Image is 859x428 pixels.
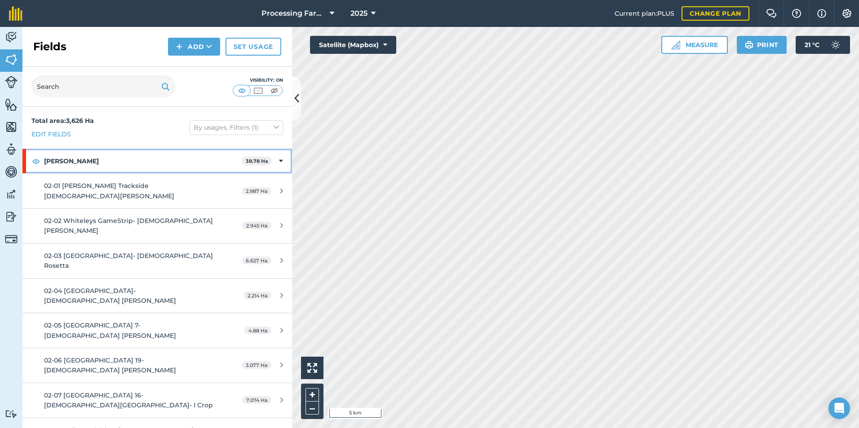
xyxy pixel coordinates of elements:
button: Satellite (Mapbox) [310,36,396,54]
span: 21 ° C [805,36,819,54]
a: 02-04 [GEOGRAPHIC_DATA]- [DEMOGRAPHIC_DATA] [PERSON_NAME]2.214 Ha [22,279,292,313]
img: svg+xml;base64,PHN2ZyB4bWxucz0iaHR0cDovL3d3dy53My5vcmcvMjAwMC9zdmciIHdpZHRoPSIxOSIgaGVpZ2h0PSIyNC... [161,81,170,92]
img: svg+xml;base64,PHN2ZyB4bWxucz0iaHR0cDovL3d3dy53My5vcmcvMjAwMC9zdmciIHdpZHRoPSI1MCIgaGVpZ2h0PSI0MC... [269,86,280,95]
img: fieldmargin Logo [9,6,22,21]
img: svg+xml;base64,PD94bWwgdmVyc2lvbj0iMS4wIiBlbmNvZGluZz0idXRmLTgiPz4KPCEtLSBHZW5lcmF0b3I6IEFkb2JlIE... [5,210,18,223]
button: 21 °C [796,36,850,54]
img: svg+xml;base64,PD94bWwgdmVyc2lvbj0iMS4wIiBlbmNvZGluZz0idXRmLTgiPz4KPCEtLSBHZW5lcmF0b3I6IEFkb2JlIE... [827,36,845,54]
button: Measure [661,36,728,54]
img: Ruler icon [671,40,680,49]
strong: Total area : 3,626 Ha [31,117,94,125]
span: 3.077 Ha [242,361,271,369]
span: Processing Farms [261,8,326,19]
img: svg+xml;base64,PD94bWwgdmVyc2lvbj0iMS4wIiBlbmNvZGluZz0idXRmLTgiPz4KPCEtLSBHZW5lcmF0b3I6IEFkb2JlIE... [5,165,18,179]
span: 02-05 [GEOGRAPHIC_DATA] 7- [DEMOGRAPHIC_DATA] [PERSON_NAME] [44,321,176,339]
img: A cog icon [841,9,852,18]
span: 02-07 [GEOGRAPHIC_DATA] 16- [DEMOGRAPHIC_DATA][GEOGRAPHIC_DATA]- I Crop [44,391,213,409]
span: 02-01 [PERSON_NAME] Trackside [DEMOGRAPHIC_DATA][PERSON_NAME] [44,182,174,200]
a: 02-06 [GEOGRAPHIC_DATA] 19- [DEMOGRAPHIC_DATA] [PERSON_NAME]3.077 Ha [22,348,292,383]
span: 6.627 Ha [242,257,271,264]
img: svg+xml;base64,PHN2ZyB4bWxucz0iaHR0cDovL3d3dy53My5vcmcvMjAwMC9zdmciIHdpZHRoPSIxOCIgaGVpZ2h0PSIyNC... [32,156,40,166]
span: 02-02 Whiteleys GameStrip- [DEMOGRAPHIC_DATA] [PERSON_NAME] [44,217,213,235]
h2: Fields [33,39,66,54]
a: 02-03 [GEOGRAPHIC_DATA]- [DEMOGRAPHIC_DATA] Rosetta6.627 Ha [22,244,292,278]
img: Two speech bubbles overlapping with the left bubble in the forefront [766,9,777,18]
span: 2025 [350,8,368,19]
strong: [PERSON_NAME] [44,149,242,173]
span: 2.945 Ha [242,222,271,229]
span: 7.074 Ha [242,396,271,404]
div: [PERSON_NAME]38.78 Ha [22,149,292,173]
a: Change plan [682,6,749,21]
button: – [306,402,319,415]
img: svg+xml;base64,PD94bWwgdmVyc2lvbj0iMS4wIiBlbmNvZGluZz0idXRmLTgiPz4KPCEtLSBHZW5lcmF0b3I6IEFkb2JlIE... [5,233,18,245]
img: svg+xml;base64,PHN2ZyB4bWxucz0iaHR0cDovL3d3dy53My5vcmcvMjAwMC9zdmciIHdpZHRoPSI1NiIgaGVpZ2h0PSI2MC... [5,98,18,111]
span: 02-06 [GEOGRAPHIC_DATA] 19- [DEMOGRAPHIC_DATA] [PERSON_NAME] [44,356,176,374]
img: svg+xml;base64,PD94bWwgdmVyc2lvbj0iMS4wIiBlbmNvZGluZz0idXRmLTgiPz4KPCEtLSBHZW5lcmF0b3I6IEFkb2JlIE... [5,188,18,201]
div: Visibility: On [233,77,283,84]
span: 02-03 [GEOGRAPHIC_DATA]- [DEMOGRAPHIC_DATA] Rosetta [44,252,213,270]
img: svg+xml;base64,PD94bWwgdmVyc2lvbj0iMS4wIiBlbmNvZGluZz0idXRmLTgiPz4KPCEtLSBHZW5lcmF0b3I6IEFkb2JlIE... [5,76,18,88]
img: Four arrows, one pointing top left, one top right, one bottom right and the last bottom left [307,363,317,373]
img: svg+xml;base64,PHN2ZyB4bWxucz0iaHR0cDovL3d3dy53My5vcmcvMjAwMC9zdmciIHdpZHRoPSIxOSIgaGVpZ2h0PSIyNC... [745,39,753,50]
span: Current plan : PLUS [615,9,674,18]
a: 02-05 [GEOGRAPHIC_DATA] 7- [DEMOGRAPHIC_DATA] [PERSON_NAME]4.88 Ha [22,313,292,348]
a: 02-02 Whiteleys GameStrip- [DEMOGRAPHIC_DATA] [PERSON_NAME]2.945 Ha [22,209,292,243]
strong: 38.78 Ha [246,158,268,164]
img: svg+xml;base64,PD94bWwgdmVyc2lvbj0iMS4wIiBlbmNvZGluZz0idXRmLTgiPz4KPCEtLSBHZW5lcmF0b3I6IEFkb2JlIE... [5,143,18,156]
button: By usages, Filters (1) [190,120,283,135]
img: svg+xml;base64,PHN2ZyB4bWxucz0iaHR0cDovL3d3dy53My5vcmcvMjAwMC9zdmciIHdpZHRoPSI1NiIgaGVpZ2h0PSI2MC... [5,53,18,66]
button: + [306,388,319,402]
img: A question mark icon [791,9,802,18]
img: svg+xml;base64,PHN2ZyB4bWxucz0iaHR0cDovL3d3dy53My5vcmcvMjAwMC9zdmciIHdpZHRoPSI1MCIgaGVpZ2h0PSI0MC... [236,86,248,95]
span: 4.88 Ha [244,327,271,334]
img: svg+xml;base64,PHN2ZyB4bWxucz0iaHR0cDovL3d3dy53My5vcmcvMjAwMC9zdmciIHdpZHRoPSI1NiIgaGVpZ2h0PSI2MC... [5,120,18,134]
img: svg+xml;base64,PHN2ZyB4bWxucz0iaHR0cDovL3d3dy53My5vcmcvMjAwMC9zdmciIHdpZHRoPSI1MCIgaGVpZ2h0PSI0MC... [252,86,264,95]
a: 02-07 [GEOGRAPHIC_DATA] 16- [DEMOGRAPHIC_DATA][GEOGRAPHIC_DATA]- I Crop7.074 Ha [22,383,292,418]
span: 2.214 Ha [244,292,271,299]
a: Set usage [226,38,281,56]
input: Search [31,76,175,97]
span: 02-04 [GEOGRAPHIC_DATA]- [DEMOGRAPHIC_DATA] [PERSON_NAME] [44,287,176,305]
button: Print [737,36,787,54]
a: Edit fields [31,129,71,139]
span: 2.987 Ha [242,187,271,195]
img: svg+xml;base64,PHN2ZyB4bWxucz0iaHR0cDovL3d3dy53My5vcmcvMjAwMC9zdmciIHdpZHRoPSIxNCIgaGVpZ2h0PSIyNC... [176,41,182,52]
button: Add [168,38,220,56]
img: svg+xml;base64,PHN2ZyB4bWxucz0iaHR0cDovL3d3dy53My5vcmcvMjAwMC9zdmciIHdpZHRoPSIxNyIgaGVpZ2h0PSIxNy... [817,8,826,19]
div: Open Intercom Messenger [828,397,850,419]
img: svg+xml;base64,PD94bWwgdmVyc2lvbj0iMS4wIiBlbmNvZGluZz0idXRmLTgiPz4KPCEtLSBHZW5lcmF0b3I6IEFkb2JlIE... [5,31,18,44]
a: 02-01 [PERSON_NAME] Trackside [DEMOGRAPHIC_DATA][PERSON_NAME]2.987 Ha [22,174,292,208]
img: svg+xml;base64,PD94bWwgdmVyc2lvbj0iMS4wIiBlbmNvZGluZz0idXRmLTgiPz4KPCEtLSBHZW5lcmF0b3I6IEFkb2JlIE... [5,410,18,418]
